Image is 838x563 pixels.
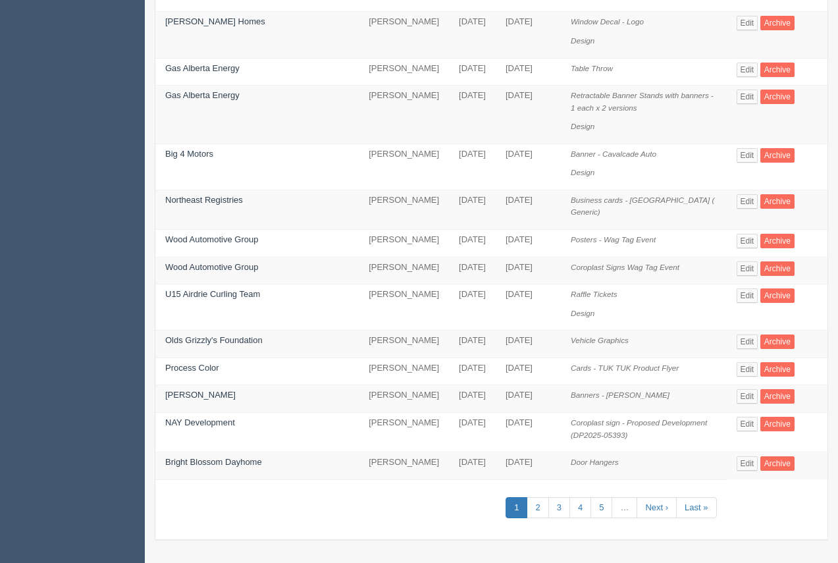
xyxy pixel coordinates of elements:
a: Edit [737,261,758,276]
td: [DATE] [449,86,496,144]
i: Banner - Cavalcade Auto [571,149,656,158]
a: U15 Airdrie Curling Team [165,289,260,299]
td: [DATE] [496,284,561,331]
td: [PERSON_NAME] [359,12,449,58]
a: Last » [676,497,716,519]
td: [PERSON_NAME] [359,257,449,284]
i: Design [571,168,594,176]
a: 3 [548,497,570,519]
a: Edit [737,90,758,104]
a: Wood Automotive Group [165,234,258,244]
a: Edit [737,288,758,303]
a: Wood Automotive Group [165,262,258,272]
td: [DATE] [449,331,496,358]
i: Design [571,36,594,45]
a: Archive [760,148,795,163]
a: Edit [737,417,758,431]
td: [DATE] [449,144,496,190]
td: [PERSON_NAME] [359,144,449,190]
a: Archive [760,389,795,404]
i: Banners - [PERSON_NAME] [571,390,669,399]
a: … [612,497,637,519]
a: Edit [737,234,758,248]
td: [DATE] [449,412,496,452]
a: Bright Blossom Dayhome [165,457,262,467]
a: Archive [760,194,795,209]
td: [PERSON_NAME] [359,190,449,229]
td: [DATE] [449,190,496,229]
a: Gas Alberta Energy [165,63,240,73]
td: [DATE] [496,190,561,229]
td: [DATE] [496,452,561,480]
a: Process Color [165,363,219,373]
td: [DATE] [449,284,496,331]
a: 1 [506,497,527,519]
td: [DATE] [496,257,561,284]
i: Cards - TUK TUK Product Flyer [571,363,679,372]
i: Door Hangers [571,458,619,466]
i: Posters - Wag Tag Event [571,235,656,244]
td: [DATE] [496,358,561,385]
td: [DATE] [449,358,496,385]
a: Archive [760,16,795,30]
a: Archive [760,261,795,276]
td: [DATE] [496,331,561,358]
td: [DATE] [449,385,496,413]
i: Raffle Tickets [571,290,617,298]
a: [PERSON_NAME] [165,390,236,400]
td: [PERSON_NAME] [359,86,449,144]
i: Retractable Banner Stands with banners - 1 each x 2 versions [571,91,714,112]
td: [DATE] [496,412,561,452]
td: [DATE] [449,230,496,257]
td: [DATE] [496,230,561,257]
i: Window Decal - Logo [571,17,644,26]
a: Archive [760,90,795,104]
i: Coroplast sign - Proposed Development (DP2025-05393) [571,418,707,439]
a: Archive [760,234,795,248]
td: [PERSON_NAME] [359,230,449,257]
a: Next › [637,497,677,519]
a: 4 [569,497,591,519]
td: [DATE] [496,86,561,144]
td: [DATE] [496,144,561,190]
a: Archive [760,417,795,431]
a: Archive [760,63,795,77]
a: 5 [590,497,612,519]
a: Edit [737,389,758,404]
a: NAY Development [165,417,235,427]
a: Archive [760,335,795,349]
a: Archive [760,362,795,377]
td: [DATE] [496,58,561,86]
a: Gas Alberta Energy [165,90,240,100]
a: Northeast Registries [165,195,243,205]
i: Vehicle Graphics [571,336,629,344]
td: [DATE] [449,12,496,58]
td: [DATE] [496,385,561,413]
a: Archive [760,288,795,303]
td: [PERSON_NAME] [359,58,449,86]
td: [PERSON_NAME] [359,284,449,331]
i: Design [571,122,594,130]
td: [PERSON_NAME] [359,412,449,452]
td: [DATE] [449,452,496,480]
a: Edit [737,63,758,77]
td: [PERSON_NAME] [359,452,449,480]
a: Edit [737,148,758,163]
i: Coroplast Signs Wag Tag Event [571,263,679,271]
a: Edit [737,194,758,209]
i: Design [571,309,594,317]
a: 2 [527,497,548,519]
td: [DATE] [496,12,561,58]
td: [PERSON_NAME] [359,385,449,413]
a: Edit [737,362,758,377]
td: [PERSON_NAME] [359,358,449,385]
a: [PERSON_NAME] Homes [165,16,265,26]
a: Archive [760,456,795,471]
td: [DATE] [449,58,496,86]
a: Edit [737,335,758,349]
a: Edit [737,16,758,30]
i: Business cards - [GEOGRAPHIC_DATA] ( Generic) [571,196,714,217]
a: Big 4 Motors [165,149,213,159]
a: Edit [737,456,758,471]
td: [DATE] [449,257,496,284]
